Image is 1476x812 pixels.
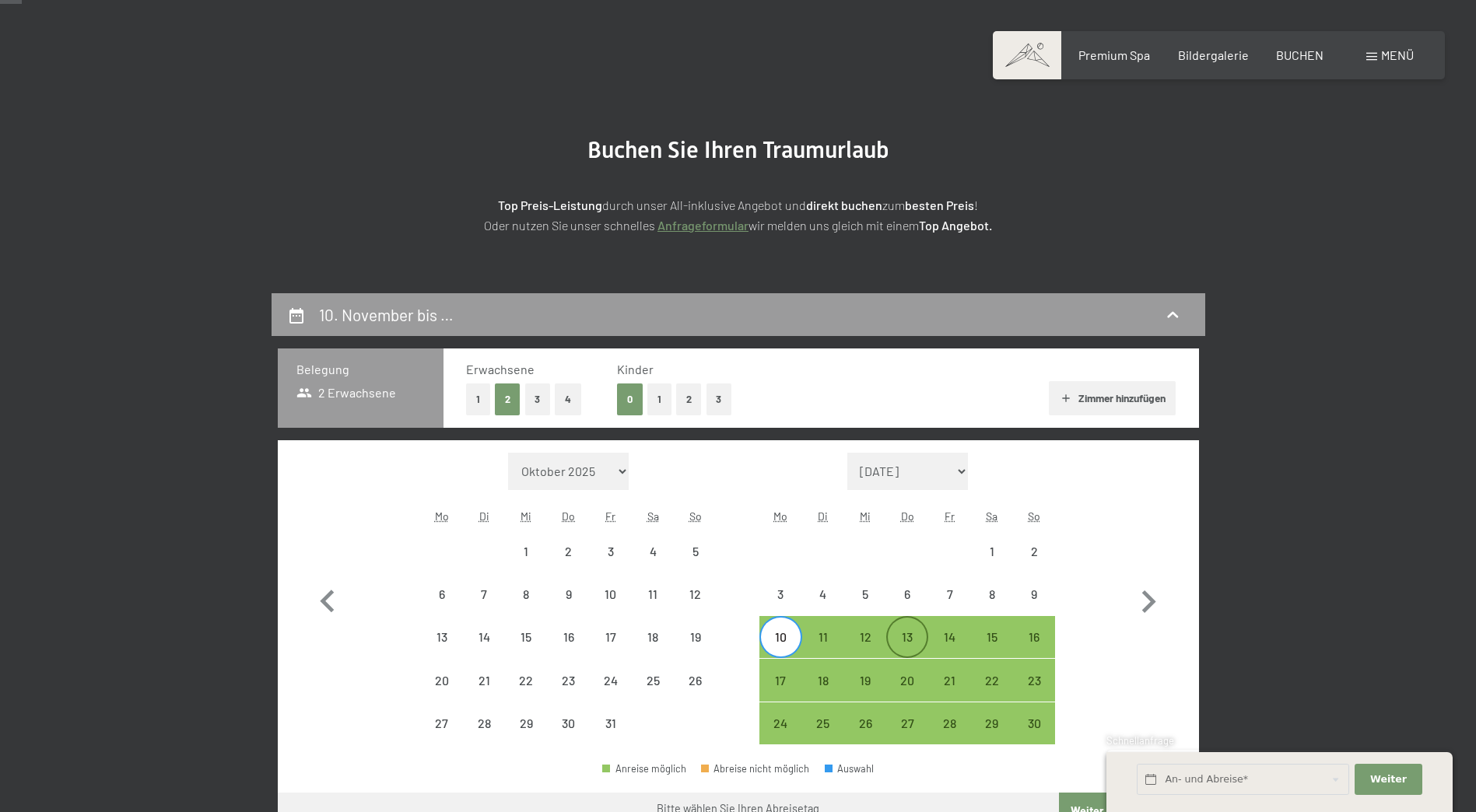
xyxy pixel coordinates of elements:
div: 5 [675,545,714,584]
div: Anreise möglich [844,659,886,701]
div: Thu Nov 06 2025 [886,573,928,615]
abbr: Mittwoch [860,509,871,523]
div: Thu Oct 16 2025 [548,616,590,658]
div: 14 [465,631,503,670]
div: Tue Oct 14 2025 [463,616,505,658]
div: Wed Oct 29 2025 [505,702,547,744]
button: Weiter [1355,764,1422,796]
div: 1 [973,545,1011,584]
div: Anreise nicht möglich [548,616,590,658]
div: 26 [846,717,885,756]
div: Anreise möglich [1013,616,1055,658]
div: Anreise nicht möglich [505,616,547,658]
button: 1 [466,383,490,415]
div: Thu Nov 20 2025 [886,659,928,701]
div: Wed Oct 01 2025 [505,530,547,572]
div: Mon Nov 10 2025 [759,616,801,658]
span: Schnellanfrage [1106,734,1174,747]
div: Anreise möglich [1013,659,1055,701]
button: 2 [676,383,702,415]
div: 23 [549,674,588,713]
div: 21 [930,674,969,713]
div: Wed Oct 15 2025 [505,616,547,658]
div: 24 [591,674,630,713]
div: 19 [675,631,714,670]
div: 3 [591,545,630,584]
div: Tue Oct 07 2025 [463,573,505,615]
button: 2 [495,383,521,415]
div: Anreise nicht möglich [505,659,547,701]
div: 25 [804,717,843,756]
div: 21 [465,674,503,713]
a: Premium Spa [1078,47,1150,62]
div: 7 [930,588,969,627]
strong: besten Preis [905,198,974,212]
a: Bildergalerie [1178,47,1249,62]
div: Anreise möglich [928,659,970,701]
div: 30 [549,717,588,756]
div: Anreise nicht möglich [590,530,632,572]
div: Anreise nicht möglich [463,702,505,744]
div: Fri Nov 07 2025 [928,573,970,615]
div: 13 [422,631,461,670]
div: Anreise möglich [971,659,1013,701]
div: Mon Nov 24 2025 [759,702,801,744]
div: Anreise nicht möglich [548,530,590,572]
div: 7 [465,588,503,627]
div: Sun Nov 23 2025 [1013,659,1055,701]
div: Wed Oct 08 2025 [505,573,547,615]
abbr: Montag [773,509,787,523]
div: Mon Oct 20 2025 [421,659,463,701]
div: Mon Nov 03 2025 [759,573,801,615]
div: Anreise möglich [759,659,801,701]
div: 19 [846,674,885,713]
div: 15 [507,631,545,670]
div: Sat Oct 11 2025 [632,573,674,615]
div: Anreise möglich [602,764,686,774]
div: Thu Nov 13 2025 [886,616,928,658]
div: Fri Oct 03 2025 [590,530,632,572]
button: 3 [706,383,732,415]
div: 8 [507,588,545,627]
div: Fri Nov 21 2025 [928,659,970,701]
button: 0 [617,383,643,415]
div: Anreise möglich [802,659,844,701]
abbr: Dienstag [479,509,489,523]
div: 6 [888,588,927,627]
div: Tue Oct 21 2025 [463,659,505,701]
div: 28 [930,717,969,756]
div: Fri Oct 17 2025 [590,616,632,658]
div: Sun Nov 02 2025 [1013,530,1055,572]
div: Mon Nov 17 2025 [759,659,801,701]
div: 12 [675,588,714,627]
abbr: Sonntag [1028,509,1040,523]
div: Thu Oct 09 2025 [548,573,590,615]
div: Mon Oct 13 2025 [421,616,463,658]
div: Sun Nov 16 2025 [1013,616,1055,658]
div: 22 [973,674,1011,713]
div: Anreise nicht möglich [590,616,632,658]
div: Wed Oct 22 2025 [505,659,547,701]
div: 18 [633,631,672,670]
div: 20 [422,674,461,713]
div: 9 [549,588,588,627]
abbr: Freitag [605,509,615,523]
div: Anreise möglich [886,616,928,658]
div: Sat Nov 01 2025 [971,530,1013,572]
div: Tue Nov 18 2025 [802,659,844,701]
div: Mon Oct 06 2025 [421,573,463,615]
div: Anreise nicht möglich [632,530,674,572]
div: Anreise möglich [759,702,801,744]
div: 18 [804,674,843,713]
div: 10 [761,631,800,670]
button: 4 [555,383,581,415]
div: 27 [422,717,461,756]
div: Anreise nicht möglich [632,616,674,658]
button: 3 [525,383,551,415]
div: Tue Oct 28 2025 [463,702,505,744]
div: Anreise möglich [844,702,886,744]
div: 1 [507,545,545,584]
div: Sat Nov 15 2025 [971,616,1013,658]
div: Anreise möglich [759,616,801,658]
div: Sun Oct 19 2025 [674,616,716,658]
